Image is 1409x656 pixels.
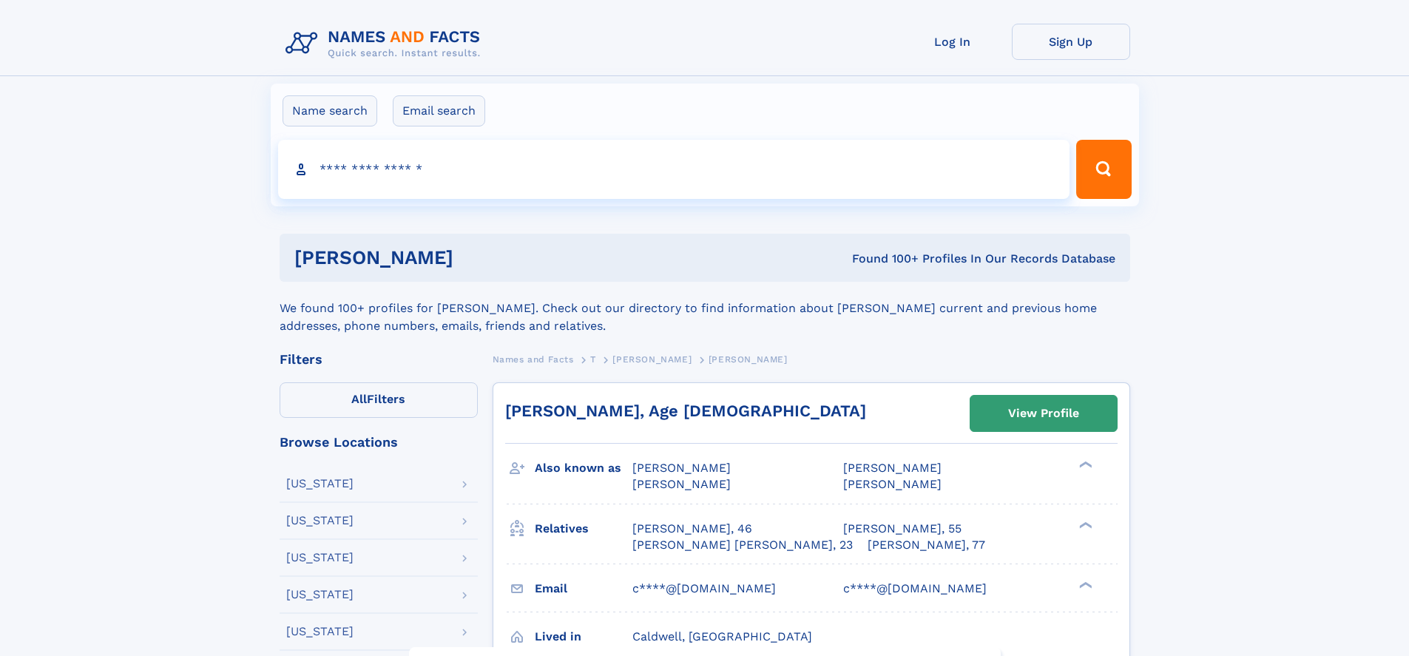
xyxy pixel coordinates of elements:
[1075,460,1093,470] div: ❯
[535,516,632,541] h3: Relatives
[843,461,942,475] span: [PERSON_NAME]
[278,140,1070,199] input: search input
[286,626,354,638] div: [US_STATE]
[590,350,596,368] a: T
[1075,580,1093,589] div: ❯
[280,436,478,449] div: Browse Locations
[632,461,731,475] span: [PERSON_NAME]
[652,251,1115,267] div: Found 100+ Profiles In Our Records Database
[286,478,354,490] div: [US_STATE]
[1076,140,1131,199] button: Search Button
[709,354,788,365] span: [PERSON_NAME]
[1008,396,1079,430] div: View Profile
[286,552,354,564] div: [US_STATE]
[393,95,485,126] label: Email search
[612,354,692,365] span: [PERSON_NAME]
[1075,520,1093,530] div: ❯
[505,402,866,420] a: [PERSON_NAME], Age [DEMOGRAPHIC_DATA]
[843,477,942,491] span: [PERSON_NAME]
[1012,24,1130,60] a: Sign Up
[280,282,1130,335] div: We found 100+ profiles for [PERSON_NAME]. Check out our directory to find information about [PERS...
[493,350,574,368] a: Names and Facts
[535,576,632,601] h3: Email
[632,537,853,553] a: [PERSON_NAME] [PERSON_NAME], 23
[535,456,632,481] h3: Also known as
[612,350,692,368] a: [PERSON_NAME]
[280,382,478,418] label: Filters
[294,248,653,267] h1: [PERSON_NAME]
[280,353,478,366] div: Filters
[632,477,731,491] span: [PERSON_NAME]
[632,629,812,643] span: Caldwell, [GEOGRAPHIC_DATA]
[590,354,596,365] span: T
[893,24,1012,60] a: Log In
[286,589,354,601] div: [US_STATE]
[632,521,752,537] a: [PERSON_NAME], 46
[280,24,493,64] img: Logo Names and Facts
[868,537,985,553] a: [PERSON_NAME], 77
[535,624,632,649] h3: Lived in
[286,515,354,527] div: [US_STATE]
[351,392,367,406] span: All
[283,95,377,126] label: Name search
[843,521,962,537] a: [PERSON_NAME], 55
[970,396,1117,431] a: View Profile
